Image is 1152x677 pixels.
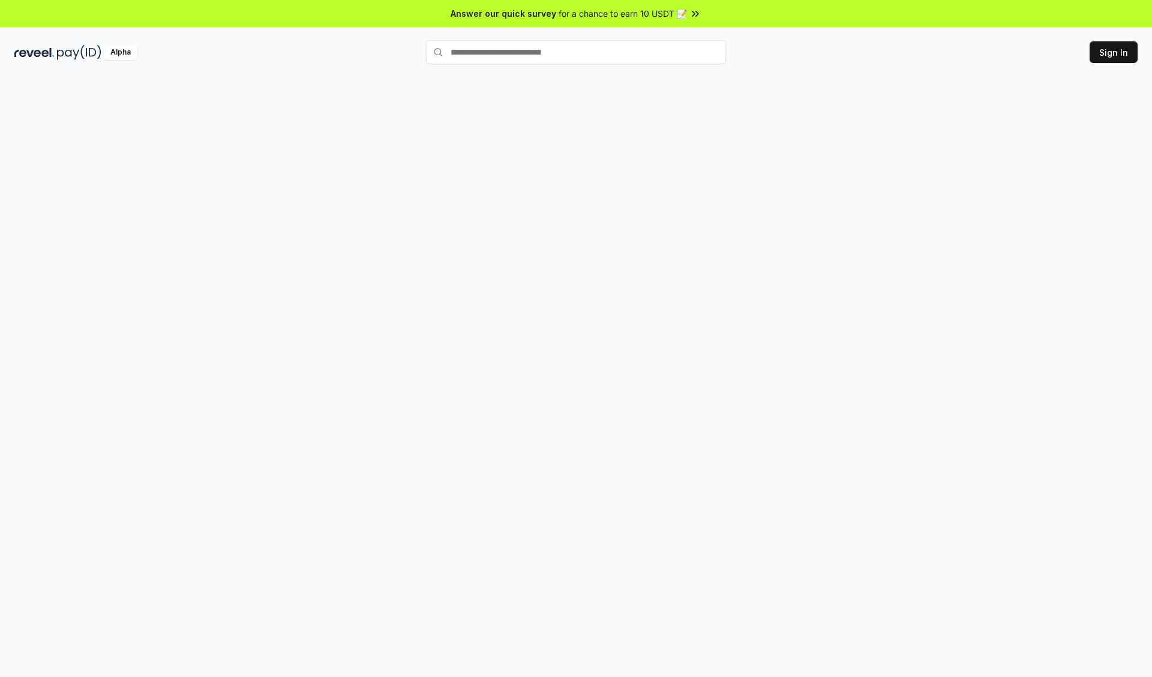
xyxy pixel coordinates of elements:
img: pay_id [57,45,101,60]
span: Answer our quick survey [451,7,556,20]
span: for a chance to earn 10 USDT 📝 [559,7,687,20]
button: Sign In [1090,41,1138,63]
div: Alpha [104,45,137,60]
img: reveel_dark [14,45,55,60]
